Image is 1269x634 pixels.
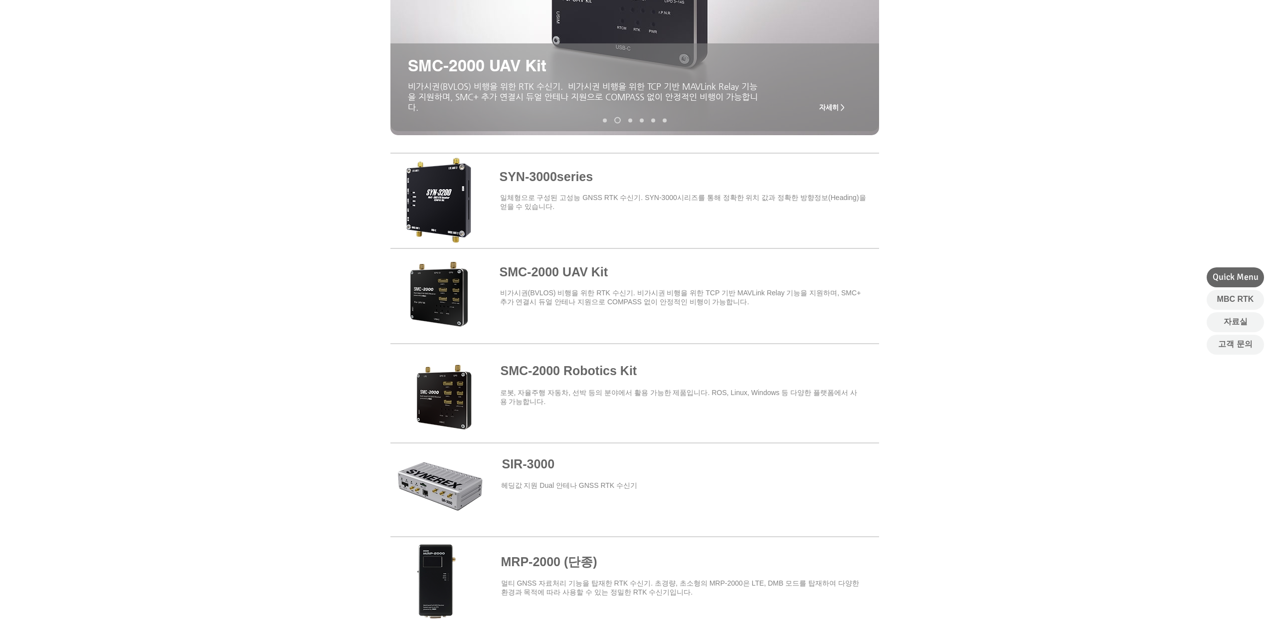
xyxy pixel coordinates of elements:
a: ​헤딩값 지원 Dual 안테나 GNSS RTK 수신기 [501,481,638,489]
div: Quick Menu [1207,267,1264,287]
span: MBC RTK [1217,294,1254,305]
a: SMC-2000 [614,117,621,124]
span: 자세히 > [819,103,845,111]
iframe: Wix Chat [1154,590,1269,633]
a: SYN-3000 series [603,118,607,122]
span: ​비가시권(BVLOS) 비행을 위한 RTK 수신기. 비가시권 비행을 위한 TCP 기반 MAVLink Relay 기능을 지원하며, SMC+ 추가 연결시 듀얼 안테나 지원으로 C... [408,81,758,112]
a: 자료실 [1207,312,1264,332]
span: ​비가시권(BVLOS) 비행을 위한 RTK 수신기. 비가시권 비행을 위한 TCP 기반 MAVLink Relay 기능을 지원하며, SMC+ 추가 연결시 듀얼 안테나 지원으로 C... [500,289,861,306]
span: Quick Menu [1213,271,1259,283]
span: SMC-2000 UAV Kit [408,56,546,75]
a: 고객 문의 [1207,335,1264,355]
nav: 슬라이드 [599,117,670,124]
a: MDU-2000 UAV Kit [663,118,667,122]
span: 자료실 [1224,316,1248,327]
a: 자세히 > [812,97,852,117]
span: 고객 문의 [1218,339,1252,350]
a: MRD-1000v2 [640,118,644,122]
a: MRP-2000v2 [628,118,632,122]
a: SIR-3000 [502,457,555,471]
a: TDR-3000 [651,118,655,122]
a: MBC RTK [1207,290,1264,310]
